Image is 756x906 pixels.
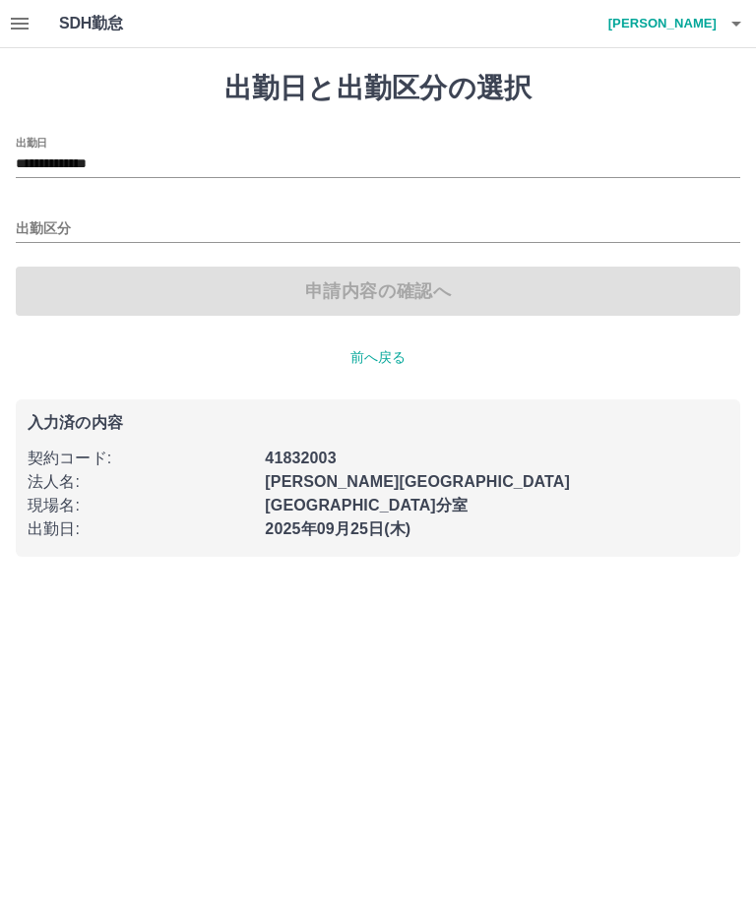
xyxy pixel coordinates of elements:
[28,494,253,517] p: 現場名 :
[16,135,47,150] label: 出勤日
[28,517,253,541] p: 出勤日 :
[28,415,728,431] p: 入力済の内容
[28,447,253,470] p: 契約コード :
[265,497,468,513] b: [GEOGRAPHIC_DATA]分室
[16,72,740,105] h1: 出勤日と出勤区分の選択
[265,450,336,466] b: 41832003
[28,470,253,494] p: 法人名 :
[16,347,740,368] p: 前へ戻る
[265,520,410,537] b: 2025年09月25日(木)
[265,473,570,490] b: [PERSON_NAME][GEOGRAPHIC_DATA]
